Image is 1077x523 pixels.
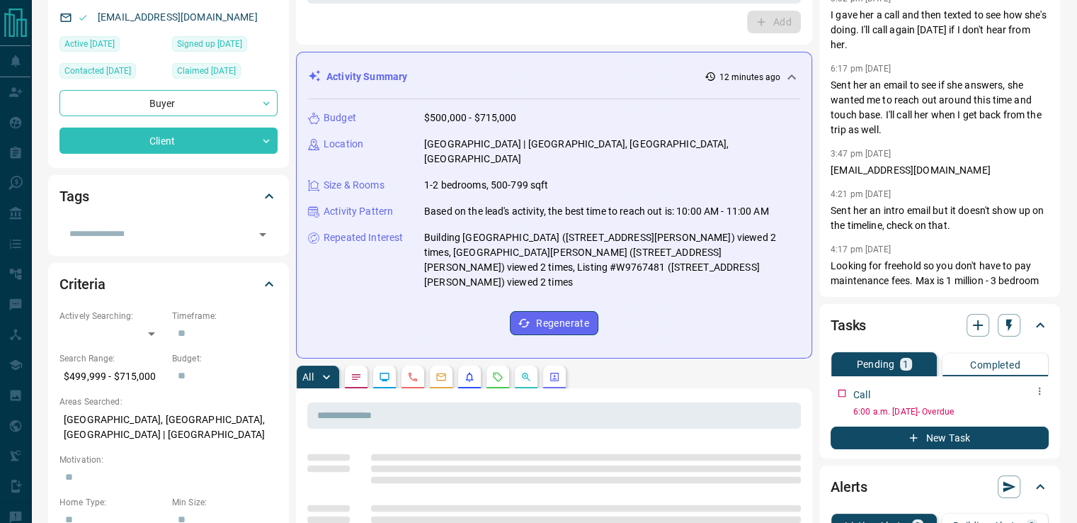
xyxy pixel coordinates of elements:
p: 6:17 pm [DATE] [831,64,891,74]
p: Building [GEOGRAPHIC_DATA] ([STREET_ADDRESS][PERSON_NAME]) viewed 2 times, [GEOGRAPHIC_DATA][PERS... [424,230,800,290]
h2: Alerts [831,476,867,498]
span: Claimed [DATE] [177,64,236,78]
p: 4:17 pm [DATE] [831,244,891,254]
span: Contacted [DATE] [64,64,131,78]
h2: Tags [59,185,89,208]
button: Regenerate [510,311,598,335]
p: $499,999 - $715,000 [59,365,165,388]
p: 6:00 a.m. [DATE] - Overdue [853,405,1049,418]
svg: Opportunities [520,371,532,383]
button: New Task [831,427,1049,449]
svg: Lead Browsing Activity [379,371,390,383]
h2: Criteria [59,273,106,296]
p: Search Range: [59,352,165,365]
span: Signed up [DATE] [177,37,242,51]
p: [EMAIL_ADDRESS][DOMAIN_NAME] [831,163,1049,178]
p: Size & Rooms [324,178,384,193]
p: Activity Pattern [324,204,393,219]
p: Pending [856,359,894,369]
p: 4:21 pm [DATE] [831,189,891,199]
div: Sun Nov 17 2024 [172,36,278,56]
p: Based on the lead's activity, the best time to reach out is: 10:00 AM - 11:00 AM [424,204,769,219]
p: Budget: [172,352,278,365]
svg: Listing Alerts [464,371,475,383]
svg: Notes [351,371,362,383]
p: 3:47 pm [DATE] [831,149,891,159]
svg: Calls [407,371,418,383]
p: Areas Searched: [59,395,278,408]
button: Open [253,225,273,244]
div: Buyer [59,90,278,116]
p: [GEOGRAPHIC_DATA] | [GEOGRAPHIC_DATA], [GEOGRAPHIC_DATA], [GEOGRAPHIC_DATA] [424,137,800,167]
a: [EMAIL_ADDRESS][DOMAIN_NAME] [98,11,258,23]
div: Alerts [831,470,1049,504]
p: Activity Summary [326,69,407,84]
p: Call [853,388,870,403]
p: Motivation: [59,454,278,466]
p: Actively Searching: [59,310,165,322]
div: Sun Sep 14 2025 [59,36,165,56]
div: Sun Oct 12 2025 [59,63,165,83]
div: Tue Nov 19 2024 [172,63,278,83]
p: 1 [903,359,908,369]
div: Tasks [831,308,1049,342]
svg: Agent Actions [549,371,560,383]
p: Home Type: [59,496,165,509]
div: Criteria [59,267,278,301]
h2: Tasks [831,314,866,337]
div: Client [59,128,278,154]
p: Completed [970,360,1020,370]
p: 12 minutes ago [719,71,780,84]
p: 1-2 bedrooms, 500-799 sqft [424,178,548,193]
p: Sent her an intro email but it doesn't show up on the timeline, check on that. [831,203,1049,233]
p: Looking for freehold so you don't have to pay maintenance fees. Max is 1 million - 3 bedroom at l... [831,259,1049,452]
p: I gave her a call and then texted to see how she's doing. I'll call again [DATE] if I don't hear ... [831,8,1049,52]
svg: Email Valid [78,13,88,23]
p: Location [324,137,363,152]
p: All [302,372,314,382]
div: Activity Summary12 minutes ago [308,64,800,90]
p: Repeated Interest [324,230,403,245]
p: Timeframe: [172,310,278,322]
span: Active [DATE] [64,37,115,51]
p: [GEOGRAPHIC_DATA], [GEOGRAPHIC_DATA], [GEOGRAPHIC_DATA] | [GEOGRAPHIC_DATA] [59,408,278,446]
p: Min Size: [172,496,278,509]
svg: Requests [492,371,503,383]
p: Budget [324,111,356,125]
svg: Emails [435,371,447,383]
div: Tags [59,179,278,213]
p: Sent her an email to see if she answers, she wanted me to reach out around this time and touch ba... [831,78,1049,137]
p: $500,000 - $715,000 [424,111,517,125]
